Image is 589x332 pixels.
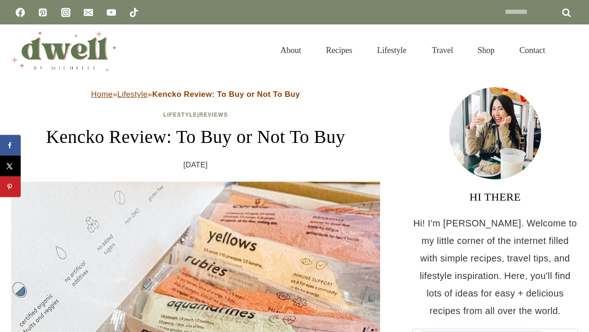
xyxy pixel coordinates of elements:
a: Pinterest [34,3,52,22]
a: Shop [465,34,507,66]
a: Email [79,3,98,22]
a: Reviews [199,112,228,118]
span: » » [91,90,300,99]
a: Home [91,90,113,99]
a: Contact [507,34,558,66]
h3: HI THERE [412,189,578,205]
img: DWELL by michelle [11,29,117,71]
a: YouTube [102,3,121,22]
p: Hi! I'm [PERSON_NAME]. Welcome to my little corner of the internet filled with simple recipes, tr... [412,214,578,320]
a: Travel [419,34,465,66]
button: View Search Form [562,42,578,58]
a: TikTok [125,3,143,22]
strong: Kencko Review: To Buy or Not To Buy [152,90,300,99]
a: Lifestyle [163,112,197,118]
a: Facebook [11,3,29,22]
a: Instagram [57,3,75,22]
a: Recipes [314,34,365,66]
nav: Primary Navigation [268,34,558,66]
time: [DATE] [184,158,208,172]
h1: Kencko Review: To Buy or Not To Buy [11,123,380,151]
span: | [163,112,228,118]
a: About [268,34,314,66]
a: Lifestyle [365,34,419,66]
a: Lifestyle [117,90,148,99]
